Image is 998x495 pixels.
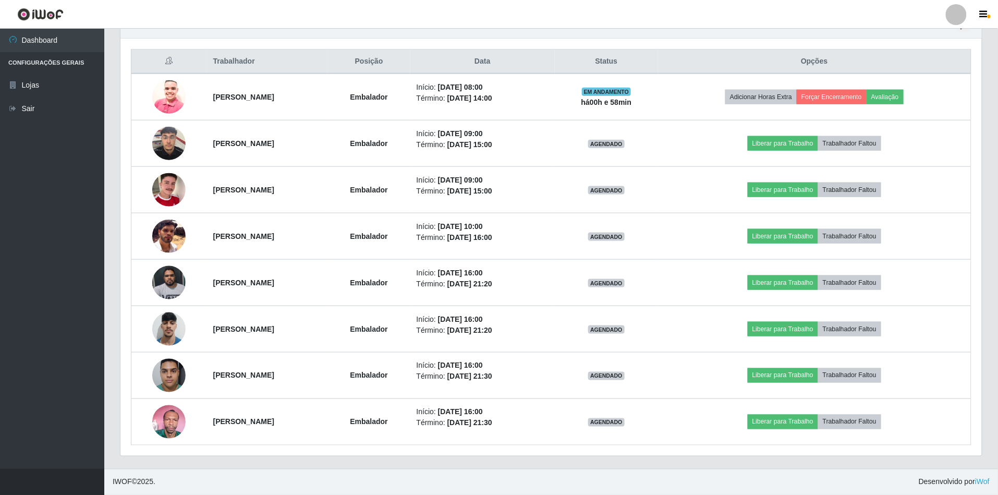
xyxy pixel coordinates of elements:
[410,50,555,74] th: Data
[797,90,867,104] button: Forçar Encerramento
[447,419,492,427] time: [DATE] 21:30
[152,121,186,165] img: 1753794100219.jpeg
[213,93,274,101] strong: [PERSON_NAME]
[867,90,904,104] button: Avaliação
[748,229,818,244] button: Liberar para Trabalho
[417,418,549,429] li: Término:
[417,175,549,186] li: Início:
[447,280,492,288] time: [DATE] 21:20
[818,275,881,290] button: Trabalhador Faltou
[748,368,818,383] button: Liberar para Trabalho
[213,325,274,333] strong: [PERSON_NAME]
[350,139,387,148] strong: Embalador
[748,415,818,429] button: Liberar para Trabalho
[818,229,881,244] button: Trabalhador Faltou
[748,275,818,290] button: Liberar para Trabalho
[438,315,483,323] time: [DATE] 16:00
[438,361,483,370] time: [DATE] 16:00
[438,83,483,91] time: [DATE] 08:00
[447,187,492,195] time: [DATE] 15:00
[152,220,186,253] img: 1734717801679.jpeg
[350,371,387,380] strong: Embalador
[919,477,990,488] span: Desenvolvido por
[350,279,387,287] strong: Embalador
[818,368,881,383] button: Trabalhador Faltou
[818,322,881,336] button: Trabalhador Faltou
[152,160,186,220] img: 1754590327349.jpeg
[417,139,549,150] li: Término:
[588,233,625,241] span: AGENDADO
[152,353,186,397] img: 1738540526500.jpeg
[582,88,631,96] span: EM ANDAMENTO
[975,478,990,486] a: iWof
[17,8,64,21] img: CoreUI Logo
[213,232,274,240] strong: [PERSON_NAME]
[113,478,132,486] span: IWOF
[588,325,625,334] span: AGENDADO
[350,418,387,426] strong: Embalador
[350,93,387,101] strong: Embalador
[447,233,492,242] time: [DATE] 16:00
[417,93,549,104] li: Término:
[438,176,483,184] time: [DATE] 09:00
[658,50,971,74] th: Opções
[350,325,387,333] strong: Embalador
[588,279,625,287] span: AGENDADO
[748,322,818,336] button: Liberar para Trabalho
[725,90,797,104] button: Adicionar Horas Extra
[447,326,492,334] time: [DATE] 21:20
[417,360,549,371] li: Início:
[417,221,549,232] li: Início:
[588,372,625,380] span: AGENDADO
[152,260,186,305] img: 1718553093069.jpeg
[152,75,186,119] img: 1744125761618.jpeg
[213,139,274,148] strong: [PERSON_NAME]
[213,418,274,426] strong: [PERSON_NAME]
[213,186,274,194] strong: [PERSON_NAME]
[447,94,492,102] time: [DATE] 14:00
[447,372,492,381] time: [DATE] 21:30
[213,279,274,287] strong: [PERSON_NAME]
[113,477,155,488] span: © 2025 .
[818,415,881,429] button: Trabalhador Faltou
[350,186,387,194] strong: Embalador
[588,140,625,148] span: AGENDADO
[555,50,658,74] th: Status
[328,50,410,74] th: Posição
[417,186,549,197] li: Término:
[818,136,881,151] button: Trabalhador Faltou
[818,183,881,197] button: Trabalhador Faltou
[350,232,387,240] strong: Embalador
[438,408,483,416] time: [DATE] 16:00
[417,82,549,93] li: Início:
[417,279,549,289] li: Término:
[152,307,186,351] img: 1755788911254.jpeg
[417,325,549,336] li: Término:
[417,314,549,325] li: Início:
[438,222,483,231] time: [DATE] 10:00
[213,371,274,380] strong: [PERSON_NAME]
[588,186,625,195] span: AGENDADO
[748,136,818,151] button: Liberar para Trabalho
[748,183,818,197] button: Liberar para Trabalho
[417,268,549,279] li: Início:
[588,418,625,427] span: AGENDADO
[207,50,328,74] th: Trabalhador
[447,140,492,149] time: [DATE] 15:00
[417,128,549,139] li: Início:
[438,269,483,277] time: [DATE] 16:00
[417,232,549,243] li: Término:
[581,98,632,106] strong: há 00 h e 58 min
[417,371,549,382] li: Término:
[152,400,186,444] img: 1753956520242.jpeg
[417,407,549,418] li: Início:
[438,129,483,138] time: [DATE] 09:00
